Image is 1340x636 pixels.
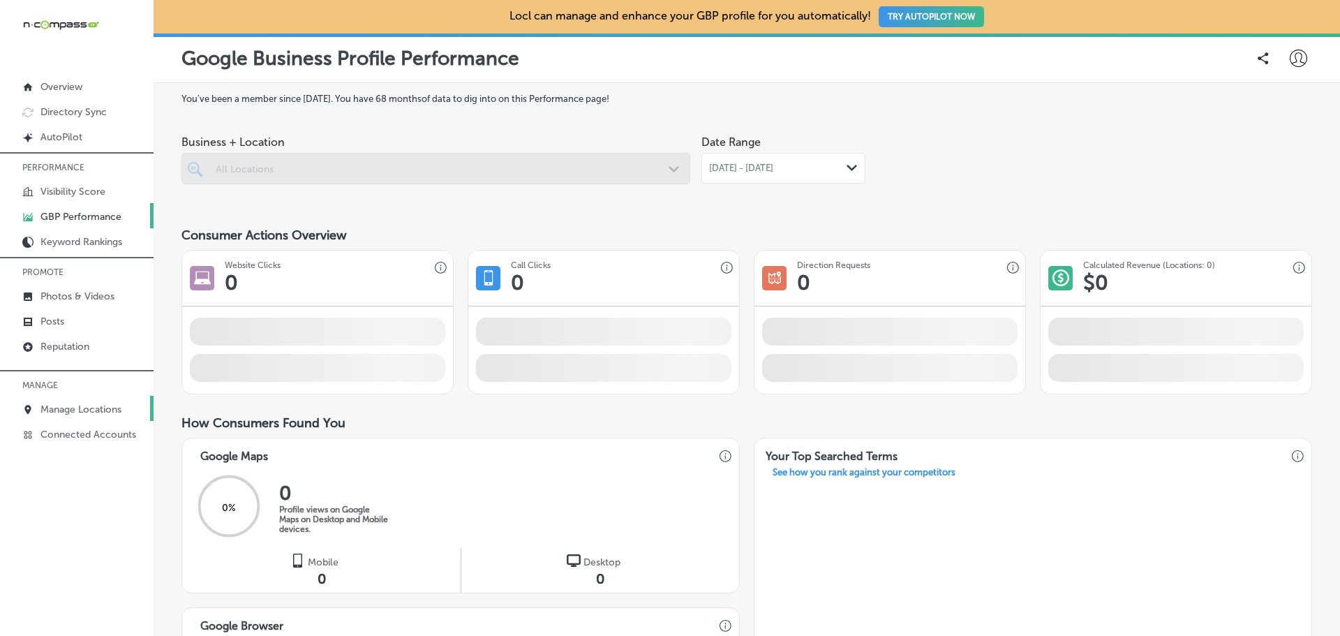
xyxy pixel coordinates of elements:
[308,556,338,568] span: Mobile
[225,270,238,295] h1: 0
[181,228,347,243] span: Consumer Actions Overview
[40,186,105,198] p: Visibility Score
[40,131,82,143] p: AutoPilot
[22,18,99,31] img: 660ab0bf-5cc7-4cb8-ba1c-48b5ae0f18e60NCTV_CLogo_TV_Black_-500x88.png
[291,554,305,568] img: logo
[181,135,690,149] span: Business + Location
[222,502,236,514] span: 0 %
[40,106,107,118] p: Directory Sync
[1083,260,1215,270] h3: Calculated Revenue (Locations: 0)
[40,81,82,93] p: Overview
[40,290,114,302] p: Photos & Videos
[40,404,121,415] p: Manage Locations
[225,260,281,270] h3: Website Clicks
[40,341,89,353] p: Reputation
[754,438,909,467] h3: Your Top Searched Terms
[40,429,136,441] p: Connected Accounts
[797,270,810,295] h1: 0
[1083,270,1108,295] h1: $ 0
[181,415,345,431] span: How Consumers Found You
[596,570,604,587] span: 0
[189,438,279,467] h3: Google Maps
[567,554,581,568] img: logo
[40,211,121,223] p: GBP Performance
[583,556,620,568] span: Desktop
[511,260,551,270] h3: Call Clicks
[40,236,122,248] p: Keyword Rankings
[511,270,524,295] h1: 0
[761,467,967,482] a: See how you rank against your competitors
[879,6,984,27] button: TRY AUTOPILOT NOW
[709,163,773,174] span: [DATE] - [DATE]
[181,47,519,70] p: Google Business Profile Performance
[181,94,1312,104] label: You've been a member since [DATE] . You have 68 months of data to dig into on this Performance page!
[701,135,761,149] label: Date Range
[318,570,326,587] span: 0
[797,260,870,270] h3: Direction Requests
[279,482,391,505] h2: 0
[40,316,64,327] p: Posts
[279,505,391,534] p: Profile views on Google Maps on Desktop and Mobile devices.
